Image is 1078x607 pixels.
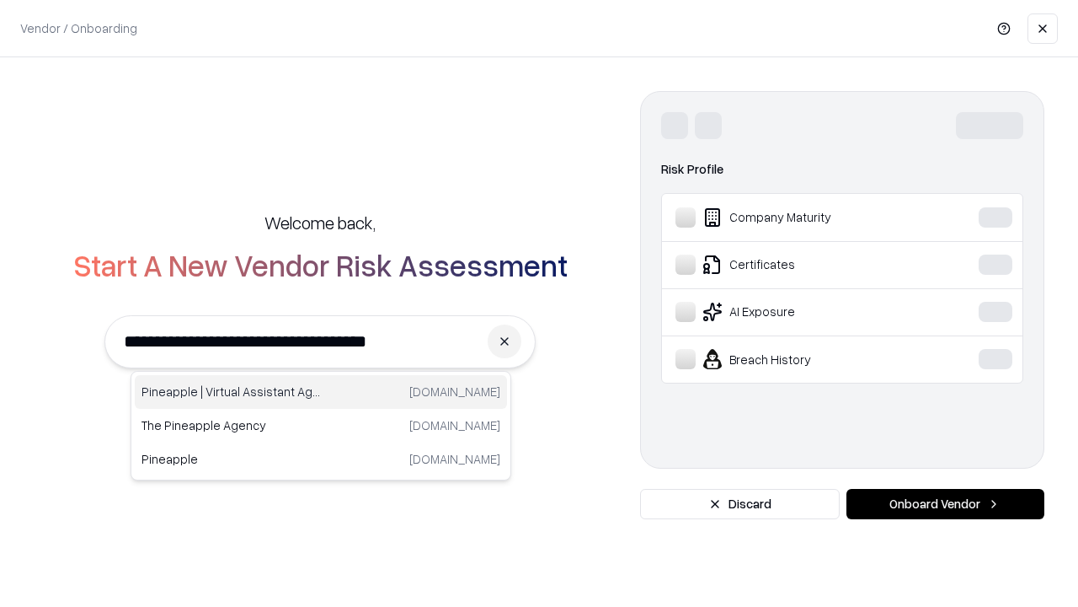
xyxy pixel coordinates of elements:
p: The Pineapple Agency [141,416,321,434]
p: Vendor / Onboarding [20,19,137,37]
p: Pineapple | Virtual Assistant Agency [141,383,321,400]
h5: Welcome back, [264,211,376,234]
div: Certificates [675,255,927,275]
div: Risk Profile [661,159,1023,180]
h2: Start A New Vendor Risk Assessment [73,248,568,282]
p: [DOMAIN_NAME] [409,450,500,468]
div: Suggestions [131,371,511,481]
div: Breach History [675,349,927,369]
p: Pineapple [141,450,321,468]
button: Onboard Vendor [846,489,1044,519]
div: Company Maturity [675,207,927,228]
p: [DOMAIN_NAME] [409,416,500,434]
div: AI Exposure [675,302,927,322]
p: [DOMAIN_NAME] [409,383,500,400]
button: Discard [640,489,840,519]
